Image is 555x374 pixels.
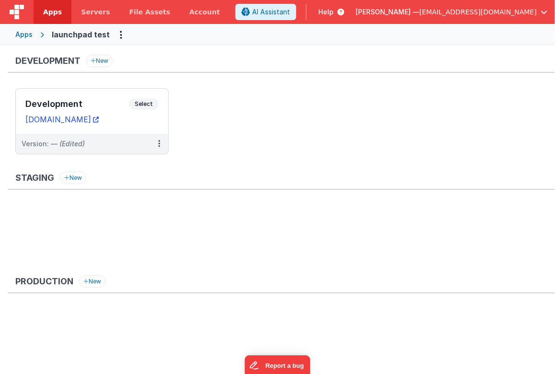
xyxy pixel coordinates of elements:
span: Servers [81,7,110,17]
span: File Assets [129,7,171,17]
span: (Edited) [59,140,85,148]
div: launchpad test [52,29,110,40]
button: Options [114,27,129,42]
a: [DOMAIN_NAME] [25,115,99,124]
h3: Staging [15,173,54,183]
span: Select [129,98,159,110]
span: AI Assistant [252,7,290,17]
div: Version: — [22,139,85,149]
button: New [79,275,105,288]
button: New [86,55,113,67]
div: Apps [15,30,33,39]
span: [EMAIL_ADDRESS][DOMAIN_NAME] [419,7,537,17]
h3: Development [15,56,81,66]
button: [PERSON_NAME] — [EMAIL_ADDRESS][DOMAIN_NAME] [356,7,547,17]
button: AI Assistant [235,4,296,20]
button: New [60,172,86,184]
span: Help [318,7,334,17]
h3: Development [25,99,129,109]
span: [PERSON_NAME] — [356,7,419,17]
h3: Production [15,277,73,286]
span: Apps [43,7,62,17]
